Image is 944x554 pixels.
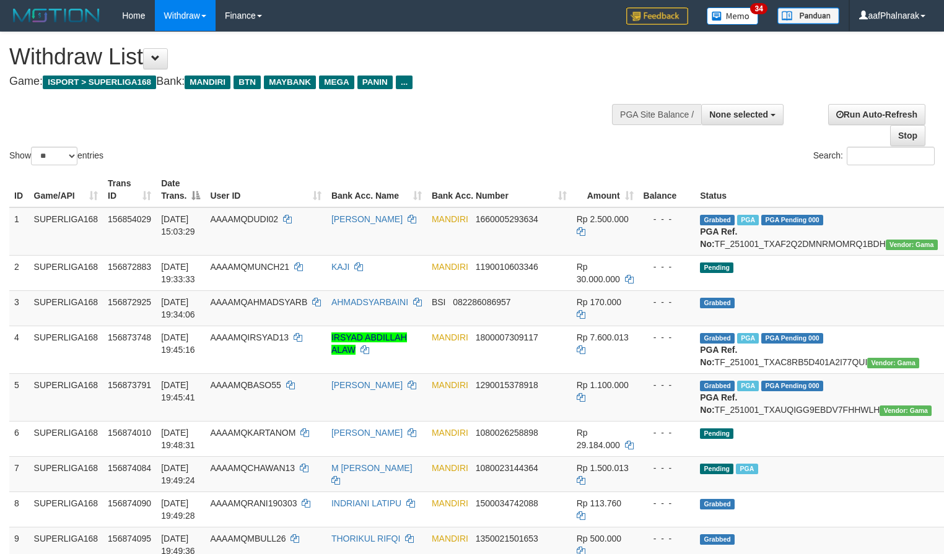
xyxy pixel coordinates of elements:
span: MANDIRI [432,534,468,543]
span: Pending [700,464,733,474]
a: [PERSON_NAME] [331,380,403,390]
span: 156873791 [108,380,151,390]
td: 5 [9,373,29,421]
div: - - - [644,213,691,225]
b: PGA Ref. No: [700,392,737,415]
td: 6 [9,421,29,456]
span: Rp 170.000 [577,297,621,307]
span: ISPORT > SUPERLIGA168 [43,76,156,89]
a: KAJI [331,262,350,272]
a: M [PERSON_NAME] [331,463,413,473]
td: SUPERLIGA168 [29,456,103,491]
span: Grabbed [700,381,735,391]
span: MANDIRI [432,380,468,390]
span: Grabbed [700,333,735,344]
span: Vendor URL: https://trx31.1velocity.biz [886,240,938,250]
span: Vendor URL: https://trx31.1velocity.biz [867,358,919,368]
th: Trans ID: activate to sort column ascending [103,172,156,207]
span: Grabbed [700,215,735,225]
span: AAAAMQAHMADSYARB [210,297,307,307]
th: Bank Acc. Number: activate to sort column ascending [427,172,572,207]
span: Marked by aafchhiseyha [737,381,759,391]
span: Grabbed [700,499,735,509]
img: panduan.png [777,7,839,24]
span: Grabbed [700,298,735,308]
td: 3 [9,290,29,326]
span: AAAAMQKARTANOM [210,428,295,438]
td: SUPERLIGA168 [29,255,103,290]
img: MOTION_logo.png [9,6,103,25]
span: MAYBANK [264,76,316,89]
span: PGA Pending [761,215,823,225]
span: Marked by aafsoycanthlai [737,215,759,225]
span: ... [396,76,413,89]
span: Copy 1500034742088 to clipboard [476,498,538,508]
span: AAAAMQBASO55 [210,380,281,390]
span: AAAAMQDUDI02 [210,214,278,224]
b: PGA Ref. No: [700,227,737,249]
span: Grabbed [700,534,735,545]
span: PGA Pending [761,333,823,344]
td: SUPERLIGA168 [29,207,103,256]
span: 34 [750,3,767,14]
span: Pending [700,262,733,273]
td: TF_251001_TXAUQIGG9EBDV7FHHWLH [695,373,942,421]
span: 156874090 [108,498,151,508]
div: - - - [644,379,691,391]
th: User ID: activate to sort column ascending [205,172,326,207]
span: [DATE] 19:48:31 [161,428,195,450]
td: 8 [9,491,29,527]
span: Rp 113.760 [577,498,621,508]
span: Rp 1.100.000 [577,380,629,390]
span: Copy 1080026258898 to clipboard [476,428,538,438]
td: SUPERLIGA168 [29,421,103,456]
th: Balance [639,172,696,207]
span: Rp 30.000.000 [577,262,620,284]
span: 156872883 [108,262,151,272]
span: PGA Pending [761,381,823,391]
span: 156874095 [108,534,151,543]
div: - - - [644,261,691,273]
th: Date Trans.: activate to sort column descending [156,172,205,207]
span: [DATE] 19:34:06 [161,297,195,319]
span: AAAAMQIRSYAD13 [210,332,289,342]
span: AAAAMQMUNCH21 [210,262,289,272]
span: [DATE] 15:03:29 [161,214,195,236]
h1: Withdraw List [9,45,617,69]
span: Rp 2.500.000 [577,214,629,224]
td: TF_251001_TXAF2Q2DMNRMOMRQ1BDH [695,207,942,256]
a: [PERSON_NAME] [331,214,403,224]
td: 4 [9,326,29,373]
span: MANDIRI [432,214,468,224]
input: Search: [847,147,935,165]
span: 156874010 [108,428,151,438]
th: Bank Acc. Name: activate to sort column ascending [326,172,427,207]
span: MANDIRI [432,428,468,438]
div: - - - [644,462,691,474]
span: [DATE] 19:45:16 [161,332,195,355]
td: SUPERLIGA168 [29,290,103,326]
span: Copy 1290015378918 to clipboard [476,380,538,390]
span: MANDIRI [432,463,468,473]
span: Rp 1.500.013 [577,463,629,473]
div: - - - [644,497,691,509]
div: - - - [644,532,691,545]
a: INDRIANI LATIPU [331,498,401,508]
span: Copy 1660005293634 to clipboard [476,214,538,224]
img: Feedback.jpg [626,7,688,25]
span: AAAAMQMBULL26 [210,534,286,543]
label: Show entries [9,147,103,165]
span: Copy 1190010603346 to clipboard [476,262,538,272]
div: - - - [644,331,691,344]
span: Rp 29.184.000 [577,428,620,450]
td: 2 [9,255,29,290]
span: 156874084 [108,463,151,473]
span: Rp 500.000 [577,534,621,543]
td: TF_251001_TXAC8RB5D401A2I77QUI [695,326,942,373]
label: Search: [813,147,935,165]
a: Run Auto-Refresh [828,104,925,125]
b: PGA Ref. No: [700,345,737,367]
span: BTN [234,76,261,89]
a: THORIKUL RIFQI [331,534,401,543]
span: MANDIRI [432,262,468,272]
